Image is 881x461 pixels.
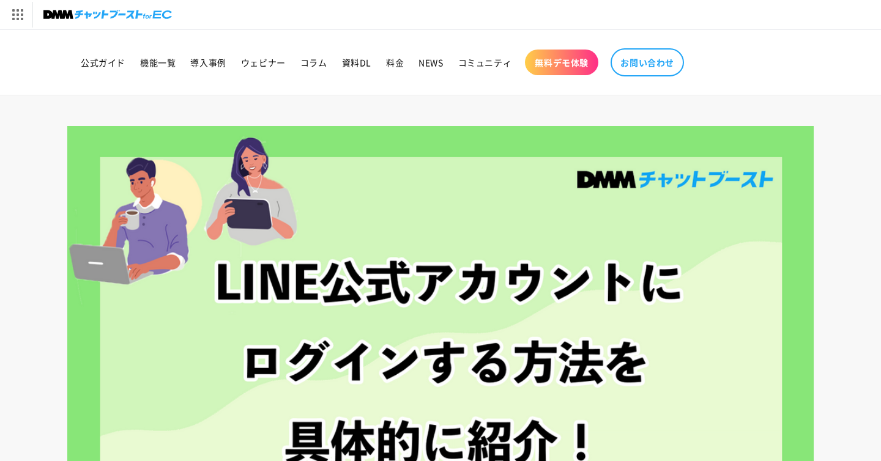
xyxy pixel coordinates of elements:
[234,50,293,75] a: ウェビナー
[335,50,379,75] a: 資料DL
[140,57,176,68] span: 機能一覧
[190,57,226,68] span: 導入事例
[386,57,404,68] span: 料金
[611,48,684,76] a: お問い合わせ
[2,2,32,28] img: サービス
[418,57,443,68] span: NEWS
[535,57,589,68] span: 無料デモ体験
[73,50,133,75] a: 公式ガイド
[133,50,183,75] a: 機能一覧
[620,57,674,68] span: お問い合わせ
[342,57,371,68] span: 資料DL
[241,57,286,68] span: ウェビナー
[458,57,512,68] span: コミュニティ
[525,50,598,75] a: 無料デモ体験
[300,57,327,68] span: コラム
[379,50,411,75] a: 料金
[451,50,519,75] a: コミュニティ
[411,50,450,75] a: NEWS
[43,6,172,23] img: チャットブーストforEC
[81,57,125,68] span: 公式ガイド
[293,50,335,75] a: コラム
[183,50,233,75] a: 導入事例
